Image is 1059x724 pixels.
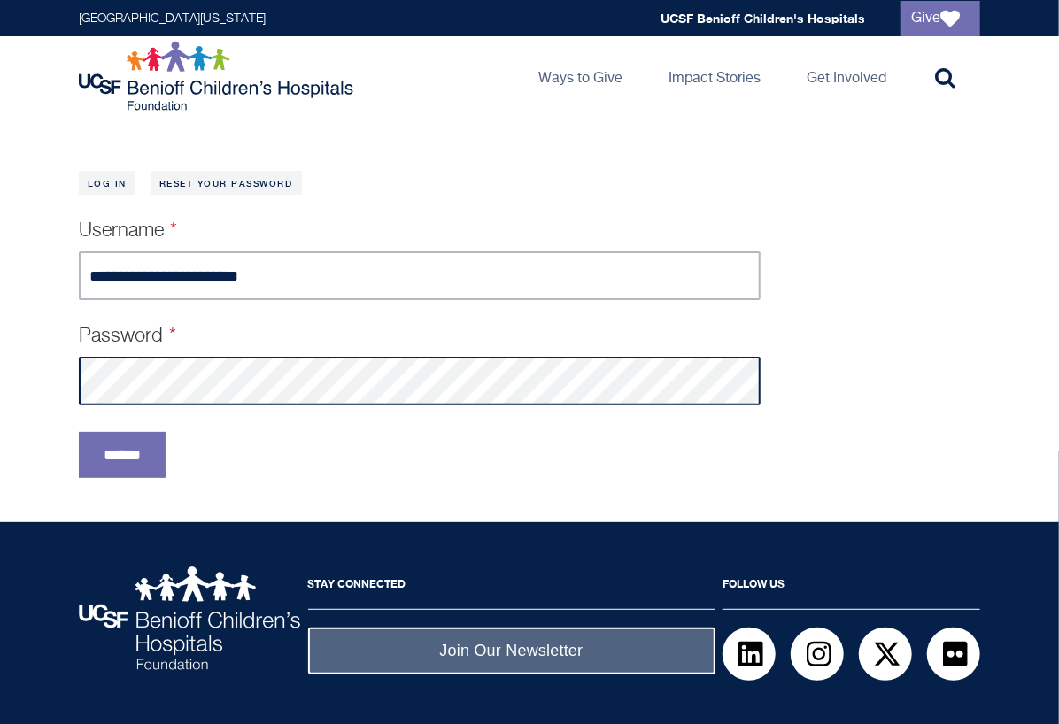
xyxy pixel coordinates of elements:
h2: Follow Us [723,566,980,610]
a: Give [901,1,980,36]
a: Get Involved [792,36,901,116]
a: Impact Stories [654,36,775,116]
a: Reset your password [151,171,302,195]
img: UCSF Benioff Children's Hospitals [79,566,300,670]
a: UCSF Benioff Children's Hospitals [661,11,865,26]
h2: Stay Connected [308,566,715,610]
img: Logo for UCSF Benioff Children's Hospitals Foundation [79,41,358,112]
a: [GEOGRAPHIC_DATA][US_STATE] [79,12,266,25]
a: Ways to Give [524,36,637,116]
label: Username [79,221,178,241]
a: Log in [79,171,135,195]
label: Password [79,327,177,346]
a: Join Our Newsletter [308,628,715,674]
